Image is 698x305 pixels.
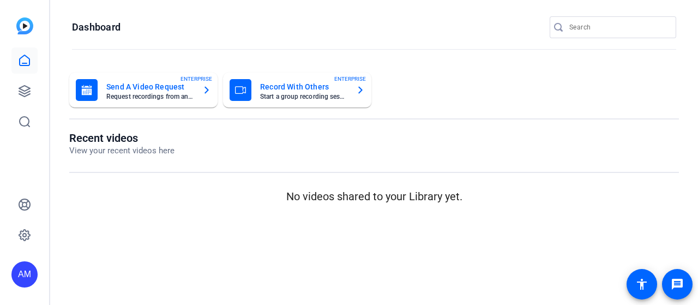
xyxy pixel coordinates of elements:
[11,261,38,288] div: AM
[260,80,347,93] mat-card-title: Record With Others
[180,75,212,83] span: ENTERPRISE
[223,73,371,107] button: Record With OthersStart a group recording sessionENTERPRISE
[16,17,33,34] img: blue-gradient.svg
[69,145,174,157] p: View your recent videos here
[569,21,667,34] input: Search
[69,188,679,205] p: No videos shared to your Library yet.
[635,278,648,291] mat-icon: accessibility
[106,93,194,100] mat-card-subtitle: Request recordings from anyone, anywhere
[69,131,174,145] h1: Recent videos
[260,93,347,100] mat-card-subtitle: Start a group recording session
[106,80,194,93] mat-card-title: Send A Video Request
[334,75,366,83] span: ENTERPRISE
[69,73,218,107] button: Send A Video RequestRequest recordings from anyone, anywhereENTERPRISE
[72,21,121,34] h1: Dashboard
[671,278,684,291] mat-icon: message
